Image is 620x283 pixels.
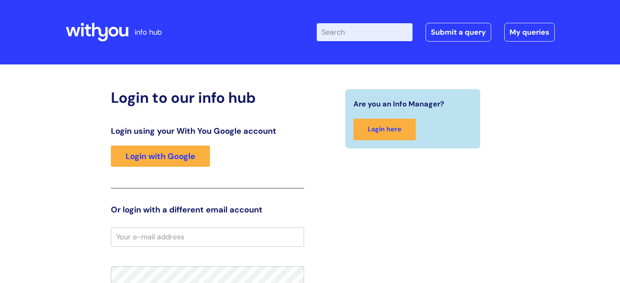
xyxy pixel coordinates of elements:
[353,119,416,140] a: Login here
[504,23,555,42] a: My queries
[353,97,444,111] span: Are you an Info Manager?
[111,205,304,214] h3: Or login with a different email account
[111,146,210,167] a: Login with Google
[111,89,304,106] h2: Login to our info hub
[426,23,491,42] a: Submit a query
[135,26,162,39] p: info hub
[111,228,304,246] input: Your e-mail address
[111,126,304,136] h3: Login using your With You Google account
[317,23,413,41] input: Search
